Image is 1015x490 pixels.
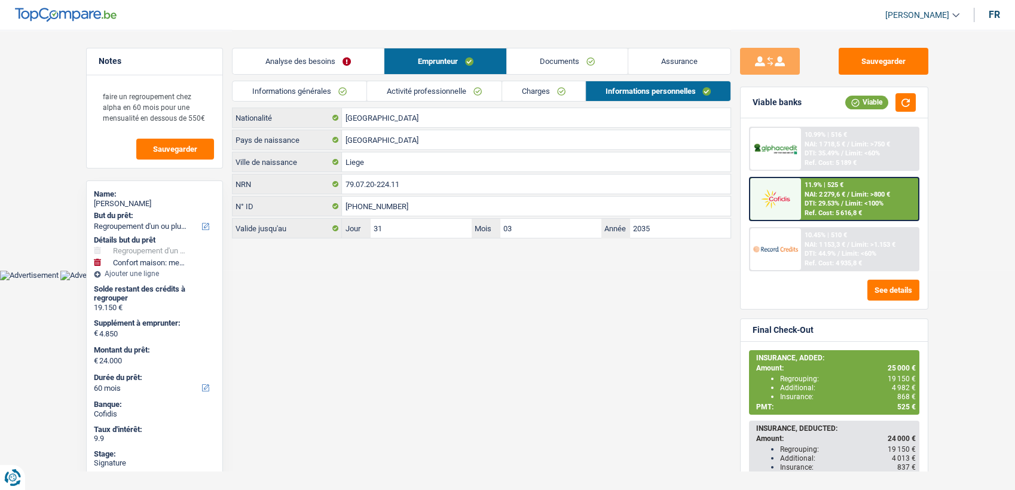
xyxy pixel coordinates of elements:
[507,48,628,74] a: Documents
[756,354,916,362] div: INSURANCE, ADDED:
[756,403,916,411] div: PMT:
[851,241,895,249] span: Limit: >1.153 €
[136,139,214,160] button: Sauvegarder
[845,149,880,157] span: Limit: <60%
[153,145,197,153] span: Sauvegarder
[94,356,98,366] span: €
[94,329,98,338] span: €
[342,108,730,127] input: Belgique
[60,271,119,280] img: Advertisement
[876,5,959,25] a: [PERSON_NAME]
[839,48,928,75] button: Sauvegarder
[837,250,840,258] span: /
[233,219,342,238] label: Valide jusqu'au
[500,219,601,238] input: MM
[805,140,845,148] span: NAI: 1 718,5 €
[805,231,847,239] div: 10.45% | 510 €
[888,364,916,372] span: 25 000 €
[885,10,949,20] span: [PERSON_NAME]
[805,241,845,249] span: NAI: 1 153,3 €
[94,425,215,434] div: Taux d'intérêt:
[780,393,916,401] div: Insurance:
[780,384,916,392] div: Additional:
[897,403,916,411] span: 525 €
[342,197,730,216] input: 590-1234567-89
[342,130,730,149] input: Belgique
[367,81,502,101] a: Activité professionnelle
[805,259,862,267] div: Ref. Cost: 4 935,8 €
[94,409,215,419] div: Cofidis
[233,152,342,171] label: Ville de naissance
[851,191,890,198] span: Limit: >800 €
[15,8,117,22] img: TopCompare Logo
[847,140,849,148] span: /
[753,238,797,260] img: Record Credits
[756,434,916,443] div: Amount:
[753,97,802,108] div: Viable banks
[233,174,342,194] label: NRN
[756,424,916,433] div: INSURANCE, DEDUCTED:
[601,219,630,238] label: Année
[805,149,839,157] span: DTI: 35.49%
[756,364,916,372] div: Amount:
[753,188,797,210] img: Cofidis
[233,197,342,216] label: N° ID
[867,280,919,301] button: See details
[780,454,916,463] div: Additional:
[805,209,862,217] div: Ref. Cost: 5 616,8 €
[586,81,731,101] a: Informations personnelles
[94,189,215,199] div: Name:
[805,250,836,258] span: DTI: 44.9%
[845,96,888,109] div: Viable
[897,393,916,401] span: 868 €
[472,219,500,238] label: Mois
[892,454,916,463] span: 4 013 €
[805,131,847,139] div: 10.99% | 516 €
[233,48,384,74] a: Analyse des besoins
[805,181,843,189] div: 11.9% | 525 €
[989,9,1000,20] div: fr
[897,463,916,471] span: 837 €
[888,445,916,454] span: 19 150 €
[847,241,849,249] span: /
[94,400,215,409] div: Banque:
[94,449,215,459] div: Stage:
[233,130,342,149] label: Pays de naissance
[94,345,213,355] label: Montant du prêt:
[342,219,371,238] label: Jour
[94,284,215,303] div: Solde restant des crédits à regrouper
[94,458,215,468] div: Signature
[805,159,857,167] div: Ref. Cost: 5 189 €
[94,434,215,443] div: 9.9
[94,318,213,328] label: Supplément à emprunter:
[342,174,730,194] input: 12.12.12-123.12
[94,269,215,278] div: Ajouter une ligne
[371,219,472,238] input: JJ
[888,375,916,383] span: 19 150 €
[780,463,916,471] div: Insurance:
[888,434,916,443] span: 24 000 €
[805,200,839,207] span: DTI: 29.53%
[805,191,845,198] span: NAI: 2 279,6 €
[780,375,916,383] div: Regrouping:
[845,200,883,207] span: Limit: <100%
[629,219,730,238] input: AAAA
[94,211,213,220] label: But du prêt:
[99,56,210,66] h5: Notes
[502,81,585,101] a: Charges
[94,303,215,313] div: 19.150 €
[842,250,876,258] span: Limit: <60%
[851,140,890,148] span: Limit: >750 €
[628,48,730,74] a: Assurance
[233,81,366,101] a: Informations générales
[384,48,506,74] a: Emprunteur
[847,191,849,198] span: /
[780,445,916,454] div: Regrouping:
[233,108,342,127] label: Nationalité
[841,149,843,157] span: /
[753,142,797,156] img: AlphaCredit
[841,200,843,207] span: /
[892,384,916,392] span: 4 982 €
[94,199,215,209] div: [PERSON_NAME]
[94,235,215,245] div: Détails but du prêt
